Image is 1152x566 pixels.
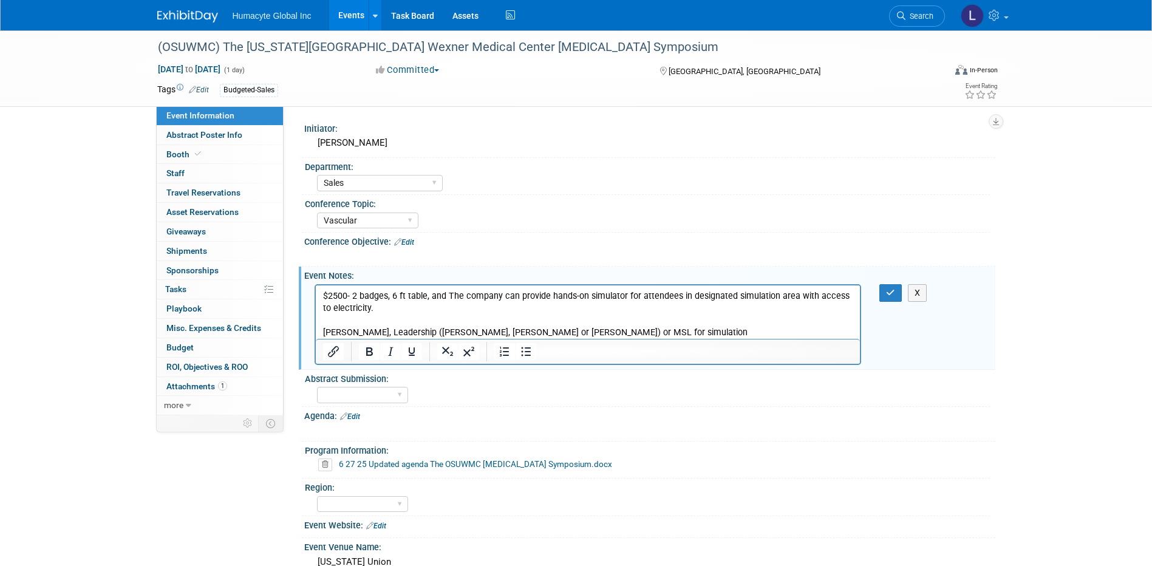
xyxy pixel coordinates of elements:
[166,168,185,178] span: Staff
[304,516,995,532] div: Event Website:
[323,343,344,360] button: Insert/edit link
[964,83,997,89] div: Event Rating
[157,396,283,415] a: more
[183,64,195,74] span: to
[305,479,990,494] div: Region:
[195,151,201,157] i: Booth reservation complete
[166,304,202,313] span: Playbook
[372,64,444,77] button: Committed
[157,64,221,75] span: [DATE] [DATE]
[189,86,209,94] a: Edit
[166,265,219,275] span: Sponsorships
[340,412,360,421] a: Edit
[218,381,227,390] span: 1
[166,323,261,333] span: Misc. Expenses & Credits
[166,207,239,217] span: Asset Reservations
[157,164,283,183] a: Staff
[157,280,283,299] a: Tasks
[157,242,283,261] a: Shipments
[157,377,283,396] a: Attachments1
[304,267,995,282] div: Event Notes:
[955,65,967,75] img: Format-Inperson.png
[166,130,242,140] span: Abstract Poster Info
[305,195,990,210] div: Conference Topic:
[166,246,207,256] span: Shipments
[873,63,998,81] div: Event Format
[157,145,283,164] a: Booth
[157,183,283,202] a: Travel Reservations
[233,11,312,21] span: Humacyte Global Inc
[157,222,283,241] a: Giveaways
[908,284,927,302] button: X
[889,5,945,27] a: Search
[366,522,386,530] a: Edit
[157,106,283,125] a: Event Information
[313,134,986,152] div: [PERSON_NAME]
[516,343,536,360] button: Bullet list
[458,343,479,360] button: Superscript
[305,158,990,173] div: Department:
[494,343,515,360] button: Numbered list
[258,415,283,431] td: Toggle Event Tabs
[164,400,183,410] span: more
[157,126,283,145] a: Abstract Poster Info
[157,358,283,377] a: ROI, Objectives & ROO
[154,36,927,58] div: (OSUWMC) The [US_STATE][GEOGRAPHIC_DATA] Wexner Medical Center [MEDICAL_DATA] Symposium
[969,66,998,75] div: In-Person
[166,227,206,236] span: Giveaways
[339,459,612,469] a: 6 27 25 Updated agenda The OSUWMC [MEDICAL_DATA] Symposium.docx
[157,203,283,222] a: Asset Reservations
[905,12,933,21] span: Search
[394,238,414,247] a: Edit
[380,343,401,360] button: Italic
[318,460,337,469] a: Delete attachment?
[165,284,186,294] span: Tasks
[237,415,259,431] td: Personalize Event Tab Strip
[961,4,984,27] img: Linda Hamilton
[359,343,380,360] button: Bold
[223,66,245,74] span: (1 day)
[316,285,861,339] iframe: Rich Text Area
[157,10,218,22] img: ExhibitDay
[401,343,422,360] button: Underline
[304,407,995,423] div: Agenda:
[305,442,990,457] div: Program Information:
[157,299,283,318] a: Playbook
[166,381,227,391] span: Attachments
[157,83,209,97] td: Tags
[157,261,283,280] a: Sponsorships
[669,67,820,76] span: [GEOGRAPHIC_DATA], [GEOGRAPHIC_DATA]
[166,188,240,197] span: Travel Reservations
[166,343,194,352] span: Budget
[157,319,283,338] a: Misc. Expenses & Credits
[220,84,278,97] div: Budgeted-Sales
[157,338,283,357] a: Budget
[305,370,990,385] div: Abstract Submission:
[304,120,995,135] div: Initiator:
[166,111,234,120] span: Event Information
[437,343,458,360] button: Subscript
[304,538,995,553] div: Event Venue Name:
[166,362,248,372] span: ROI, Objectives & ROO
[166,149,203,159] span: Booth
[304,233,995,248] div: Conference Objective:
